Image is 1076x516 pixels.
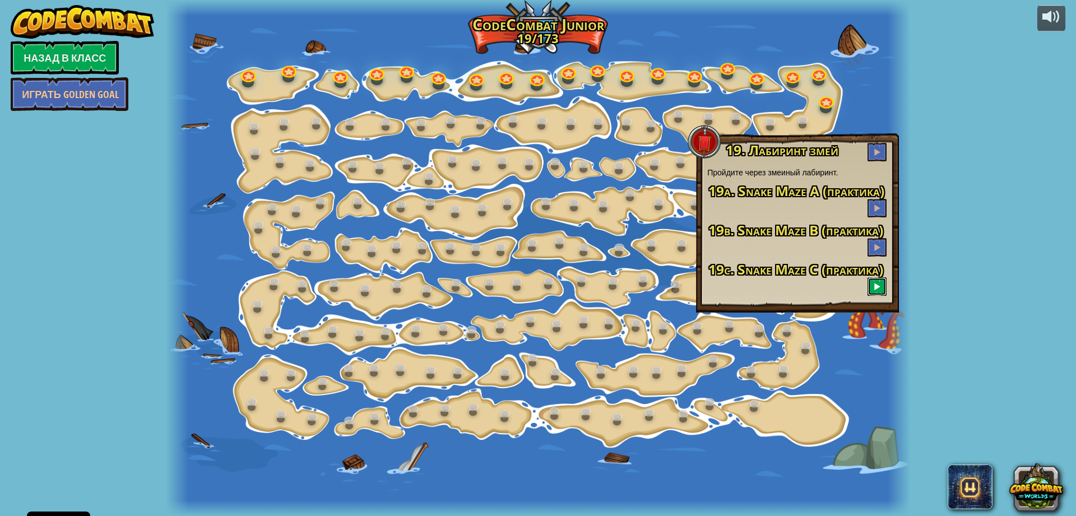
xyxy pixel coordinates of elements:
p: Пройдите через змеиный лабиринт. [707,167,888,178]
img: CodeCombat - Learn how to code by playing a game [11,5,154,39]
span: 19c. Snake Maze C (практика) [708,260,883,278]
button: Играть [868,143,887,161]
span: 19. Лабиринт змей [726,141,838,159]
a: Играть Golden Goal [11,77,128,111]
a: Назад в класс [11,41,119,75]
span: 19a. Snake Maze A (практика) [708,182,884,200]
button: Играть [868,199,887,217]
button: Регулировать громкость [1037,5,1065,31]
button: Играть [868,277,887,296]
button: Играть [868,238,887,257]
span: 19b. Snake Maze B (практика) [708,221,883,239]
